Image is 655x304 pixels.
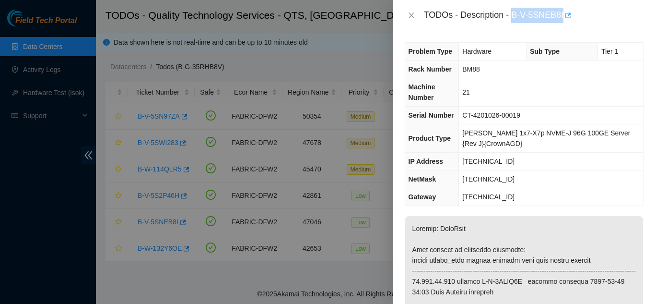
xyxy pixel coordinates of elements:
[409,134,451,142] span: Product Type
[424,8,643,23] div: TODOs - Description - B-V-5SNEB8I
[462,48,491,55] span: Hardware
[530,48,560,55] span: Sub Type
[409,175,436,183] span: NetMask
[409,158,443,165] span: IP Address
[601,48,618,55] span: Tier 1
[462,193,515,201] span: [TECHNICAL_ID]
[462,158,515,165] span: [TECHNICAL_ID]
[462,88,470,96] span: 21
[462,175,515,183] span: [TECHNICAL_ID]
[409,65,452,73] span: Rack Number
[409,111,454,119] span: Serial Number
[409,83,435,101] span: Machine Number
[462,129,630,147] span: [PERSON_NAME] 1x7-X7p NVME-J 96G 100GE Server {Rev J}{CrownAGD}
[405,11,418,20] button: Close
[408,12,415,19] span: close
[462,111,520,119] span: CT-4201026-00019
[409,48,453,55] span: Problem Type
[409,193,436,201] span: Gateway
[462,65,480,73] span: BM88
